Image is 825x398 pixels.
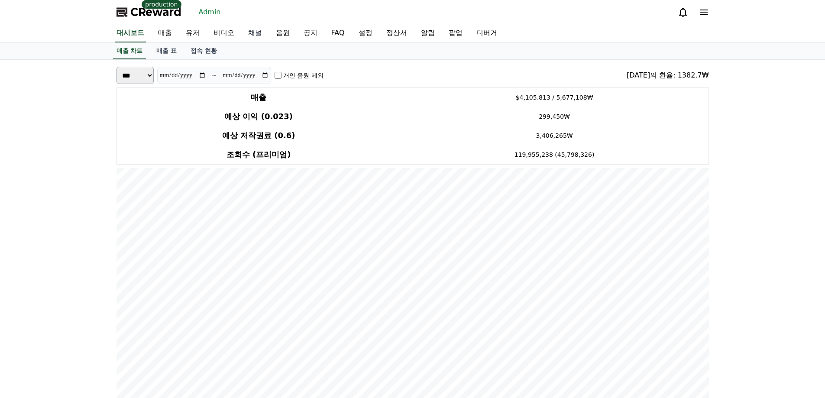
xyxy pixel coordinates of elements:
a: CReward [116,5,181,19]
span: Settings [128,288,149,294]
label: 개인 음원 제외 [283,71,324,80]
h4: 조회수 (프리미엄) [120,149,397,161]
a: 공지 [297,24,324,42]
a: Admin [195,5,224,19]
a: 비디오 [207,24,241,42]
a: 설정 [352,24,379,42]
a: 대시보드 [115,24,146,42]
a: 유저 [179,24,207,42]
a: 채널 [241,24,269,42]
td: 299,450₩ [401,107,709,126]
span: Messages [72,288,97,295]
a: 알림 [414,24,442,42]
a: 접속 현황 [184,43,224,59]
a: 팝업 [442,24,469,42]
p: ~ [211,70,217,81]
span: Home [22,288,37,294]
a: 음원 [269,24,297,42]
a: 매출 표 [149,43,184,59]
a: FAQ [324,24,352,42]
a: 매출 차트 [113,43,146,59]
h4: 예상 저작권료 (0.6) [120,129,397,142]
td: $4,105.813 / 5,677,108₩ [401,88,709,107]
a: Settings [112,275,166,296]
h4: 매출 [120,91,397,104]
a: 매출 [151,24,179,42]
a: 정산서 [379,24,414,42]
td: 3,406,265₩ [401,126,709,145]
h4: 예상 이익 (0.023) [120,110,397,123]
span: CReward [130,5,181,19]
div: [DATE]의 환율: 1382.7₩ [627,70,709,81]
a: 디버거 [469,24,504,42]
a: Home [3,275,57,296]
td: 119,955,238 (45,798,326) [401,145,709,165]
a: Messages [57,275,112,296]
